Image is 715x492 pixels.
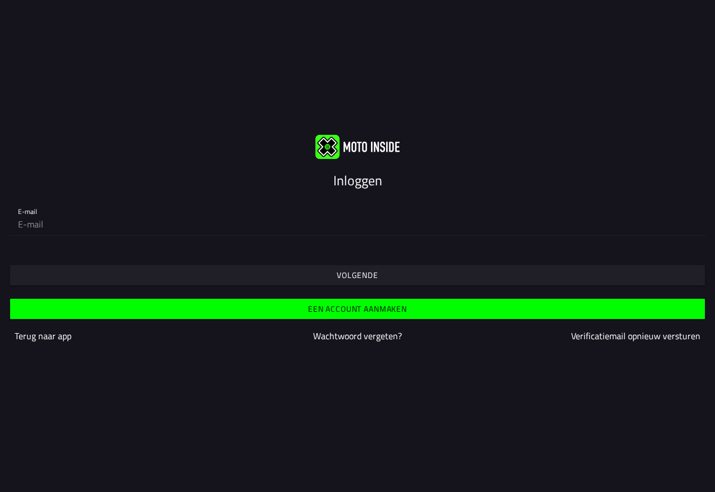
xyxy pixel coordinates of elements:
[313,329,402,343] a: Wachtwoord vergeten?
[571,329,700,343] a: Verificatiemail opnieuw versturen
[10,299,705,319] ion-button: Een account aanmaken
[337,271,378,279] ion-text: Volgende
[333,170,382,190] ion-text: Inloggen
[15,329,71,343] a: Terug naar app
[18,213,697,235] input: E-mail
